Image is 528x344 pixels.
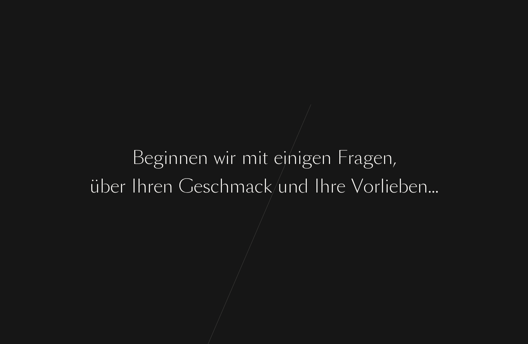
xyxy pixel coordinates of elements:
div: d [298,173,309,200]
div: . [435,173,439,200]
div: i [385,173,389,200]
div: n [382,144,393,171]
div: . [431,173,435,200]
div: i [258,144,262,171]
div: u [278,173,288,200]
div: e [336,173,345,200]
div: n [287,144,297,171]
div: m [242,144,258,171]
div: g [363,144,373,171]
div: V [351,173,363,200]
div: r [147,173,154,200]
div: c [255,173,263,200]
div: r [330,173,336,200]
div: n [178,144,189,171]
div: e [194,173,203,200]
div: ü [90,173,100,200]
div: e [110,173,119,200]
div: F [337,144,348,171]
div: l [380,173,385,200]
div: . [428,173,431,200]
div: e [312,144,321,171]
div: w [214,144,225,171]
div: g [302,144,312,171]
div: a [246,173,255,200]
div: e [373,144,382,171]
div: e [389,173,398,200]
div: n [288,173,298,200]
div: c [210,173,219,200]
div: G [179,173,194,200]
div: r [229,144,236,171]
div: h [137,173,147,200]
div: n [168,144,178,171]
div: m [229,173,246,200]
div: n [417,173,428,200]
div: I [131,173,137,200]
div: e [144,144,153,171]
div: , [393,144,396,171]
div: b [100,173,110,200]
div: b [398,173,408,200]
div: n [198,144,208,171]
div: t [262,144,268,171]
div: i [164,144,168,171]
div: h [320,173,330,200]
div: e [274,144,283,171]
div: i [283,144,287,171]
div: I [314,173,320,200]
div: r [374,173,380,200]
div: i [297,144,302,171]
div: r [348,144,354,171]
div: B [132,144,144,171]
div: k [263,173,272,200]
div: h [219,173,229,200]
div: a [354,144,363,171]
div: e [408,173,417,200]
div: o [363,173,374,200]
div: n [163,173,173,200]
div: e [189,144,198,171]
div: s [203,173,210,200]
div: r [119,173,126,200]
div: n [321,144,331,171]
div: g [153,144,164,171]
div: i [225,144,229,171]
div: e [154,173,163,200]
